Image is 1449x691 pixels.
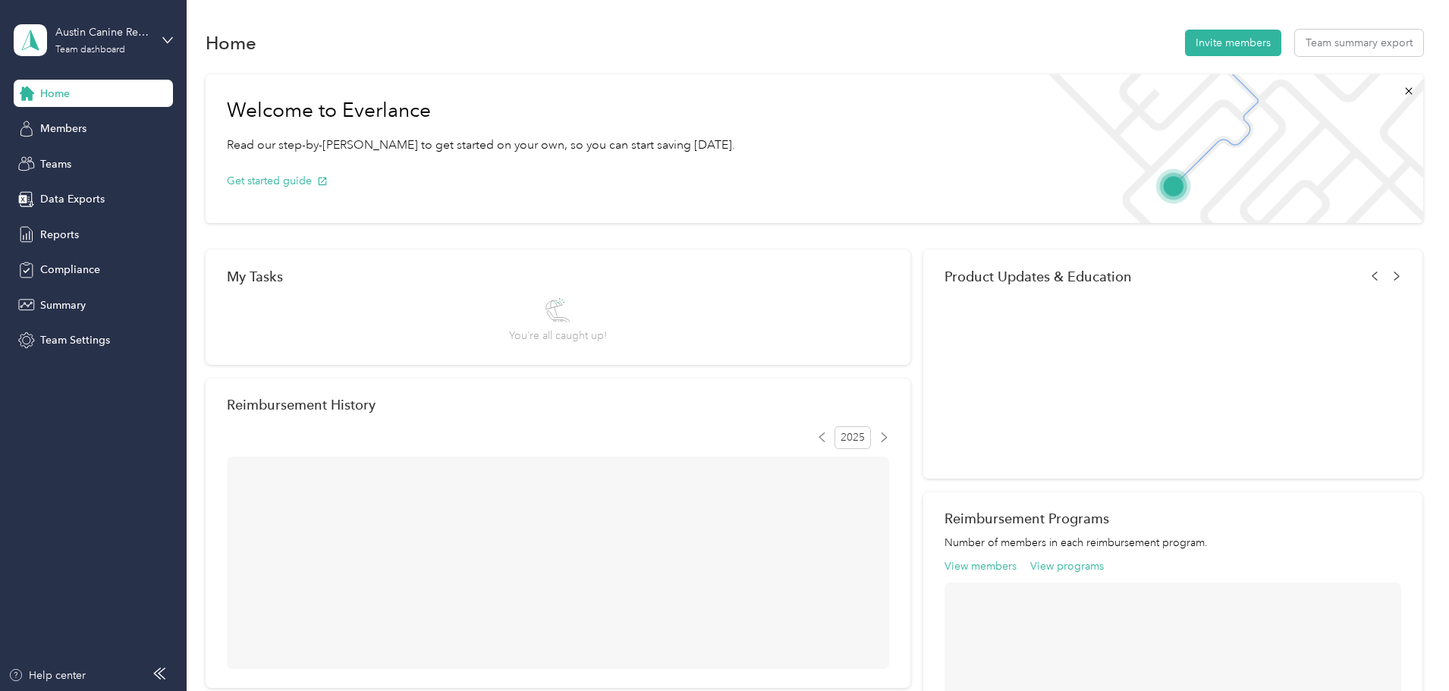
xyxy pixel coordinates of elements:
span: Data Exports [40,191,105,207]
span: Compliance [40,262,100,278]
span: Summary [40,297,86,313]
button: Get started guide [227,173,328,189]
span: Reports [40,227,79,243]
p: Read our step-by-[PERSON_NAME] to get started on your own, so you can start saving [DATE]. [227,136,735,155]
button: Team summary export [1295,30,1423,56]
div: Austin Canine Rehab & Wellness [55,24,150,40]
span: Team Settings [40,332,110,348]
span: Product Updates & Education [945,269,1132,284]
span: Members [40,121,86,137]
button: Help center [8,667,86,683]
iframe: Everlance-gr Chat Button Frame [1364,606,1449,691]
span: You’re all caught up! [509,328,607,344]
button: Invite members [1185,30,1281,56]
button: View programs [1030,558,1104,574]
h2: Reimbursement History [227,397,376,413]
h1: Welcome to Everlance [227,99,735,123]
span: Teams [40,156,71,172]
span: 2025 [835,426,871,449]
div: My Tasks [227,269,889,284]
button: View members [945,558,1017,574]
span: Home [40,86,70,102]
h2: Reimbursement Programs [945,510,1401,526]
h1: Home [206,35,256,51]
img: Welcome to everlance [1033,74,1422,223]
div: Team dashboard [55,46,125,55]
p: Number of members in each reimbursement program. [945,535,1401,551]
